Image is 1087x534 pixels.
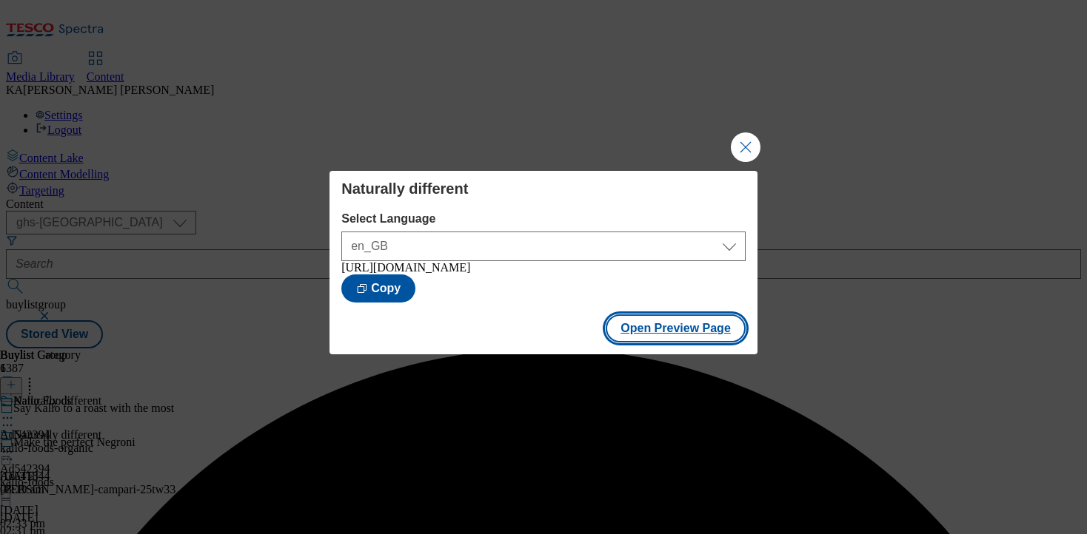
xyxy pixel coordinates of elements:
button: Close Modal [731,132,760,162]
h4: Naturally different [341,180,746,197]
button: Open Preview Page [606,314,746,342]
label: Select Language [341,212,746,226]
button: Copy [341,274,415,303]
div: [URL][DOMAIN_NAME] [341,261,746,274]
div: Modal [330,171,757,354]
